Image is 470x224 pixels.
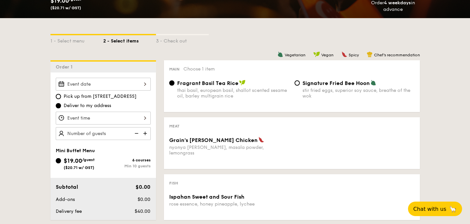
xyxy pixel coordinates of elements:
[302,80,370,86] span: Signature Fried Bee Hoon
[169,137,258,143] span: Grain's [PERSON_NAME] Chicken
[302,88,415,99] div: stir fried eggs, superior soy sauce, breathe of the wok
[138,197,150,202] span: $0.00
[370,80,376,86] img: icon-vegetarian.fe4039eb.svg
[169,67,179,71] span: Main
[341,51,347,57] img: icon-spicy.37a8142b.svg
[367,51,373,57] img: icon-chef-hat.a58ddaea.svg
[64,157,82,164] span: $19.00
[349,53,359,57] span: Spicy
[413,206,446,212] span: Chat with us
[56,127,151,140] input: Number of guests
[56,158,61,163] input: $19.00/guest($20.71 w/ GST)6 coursesMin 10 guests
[169,201,289,207] div: rose essence, honey pineapple, lychee
[131,127,141,140] img: icon-reduce.1d2dbef1.svg
[169,80,174,86] input: Fragrant Basil Tea Ricethai basil, european basil, shallot scented sesame oil, barley multigrain ...
[183,66,215,72] span: Choose 1 item
[56,64,75,70] span: Order 1
[169,145,289,156] div: nyonya [PERSON_NAME], masala powder, lemongrass
[103,158,151,162] div: 6 courses
[135,209,150,214] span: $40.00
[64,165,94,170] span: ($20.71 w/ GST)
[103,164,151,168] div: Min 10 guests
[285,53,305,57] span: Vegetarian
[169,194,244,200] span: Ispahan Sweet and Sour Fish
[56,112,151,125] input: Event time
[64,102,111,109] span: Deliver to my address
[103,35,156,44] div: 2 - Select items
[56,103,61,108] input: Deliver to my address
[313,51,320,57] img: icon-vegan.f8ff3823.svg
[156,35,209,44] div: 3 - Check out
[56,197,75,202] span: Add-ons
[50,6,81,10] span: ($20.71 w/ GST)
[169,124,179,128] span: Meat
[56,184,78,190] span: Subtotal
[408,202,462,216] button: Chat with us🦙
[136,184,150,190] span: $0.00
[56,78,151,91] input: Event date
[374,53,420,57] span: Chef's recommendation
[177,88,289,99] div: thai basil, european basil, shallot scented sesame oil, barley multigrain rice
[449,205,457,213] span: 🦙
[177,80,238,86] span: Fragrant Basil Tea Rice
[56,94,61,99] input: Pick up from [STREET_ADDRESS]
[258,137,264,143] img: icon-spicy.37a8142b.svg
[64,93,137,100] span: Pick up from [STREET_ADDRESS]
[141,127,151,140] img: icon-add.58712e84.svg
[82,157,95,162] span: /guest
[50,35,103,44] div: 1 - Select menu
[295,80,300,86] input: Signature Fried Bee Hoonstir fried eggs, superior soy sauce, breathe of the wok
[239,80,246,86] img: icon-vegan.f8ff3823.svg
[56,209,82,214] span: Delivery fee
[321,53,333,57] span: Vegan
[169,181,178,185] span: Fish
[277,51,283,57] img: icon-vegetarian.fe4039eb.svg
[56,148,95,154] span: Mini Buffet Menu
